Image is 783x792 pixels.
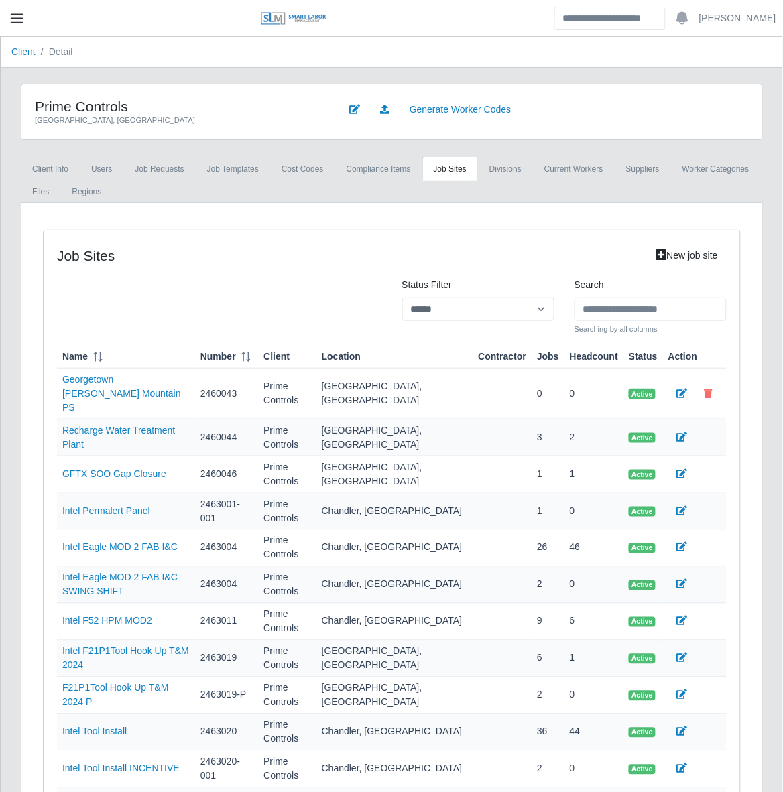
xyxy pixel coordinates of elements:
[195,641,258,677] td: 2463019
[479,350,527,364] span: Contractor
[402,278,453,292] label: Status Filter
[537,350,559,364] span: Jobs
[564,677,623,714] td: 0
[123,157,195,181] a: Job Requests
[532,369,564,419] td: 0
[671,157,761,181] a: Worker Categories
[200,350,236,364] span: Number
[322,350,361,364] span: Location
[629,433,656,444] span: Active
[195,714,258,751] td: 2463020
[258,677,316,714] td: Prime Controls
[316,641,473,677] td: [GEOGRAPHIC_DATA], [GEOGRAPHIC_DATA]
[629,507,656,517] span: Active
[316,493,473,530] td: Chandler, [GEOGRAPHIC_DATA]
[263,350,290,364] span: Client
[533,157,615,181] a: Current Workers
[532,604,564,641] td: 9
[195,604,258,641] td: 2463011
[532,677,564,714] td: 2
[258,751,316,788] td: Prime Controls
[564,369,623,419] td: 0
[62,683,168,708] a: F21P1Tool Hook Up T&M 2024 P
[532,714,564,751] td: 36
[258,567,316,604] td: Prime Controls
[570,350,618,364] span: Headcount
[195,493,258,530] td: 2463001-001
[629,580,656,591] span: Active
[195,456,258,493] td: 2460046
[629,617,656,628] span: Active
[195,677,258,714] td: 2463019-P
[316,456,473,493] td: [GEOGRAPHIC_DATA], [GEOGRAPHIC_DATA]
[316,567,473,604] td: Chandler, [GEOGRAPHIC_DATA]
[62,425,175,450] a: Recharge Water Treatment Plant
[316,751,473,788] td: Chandler, [GEOGRAPHIC_DATA]
[258,493,316,530] td: Prime Controls
[401,98,520,121] a: Generate Worker Codes
[532,456,564,493] td: 1
[62,572,178,597] a: Intel Eagle MOD 2 FAB I&C SWING SHIFT
[629,389,656,399] span: Active
[196,157,270,181] a: Job Templates
[629,543,656,554] span: Active
[564,714,623,751] td: 44
[195,369,258,419] td: 2460043
[21,180,60,204] a: Files
[316,419,473,456] td: [GEOGRAPHIC_DATA], [GEOGRAPHIC_DATA]
[316,369,473,419] td: [GEOGRAPHIC_DATA], [GEOGRAPHIC_DATA]
[564,641,623,677] td: 1
[62,505,150,516] a: Intel Permalert Panel
[629,765,656,775] span: Active
[699,11,776,25] a: [PERSON_NAME]
[575,278,604,292] label: Search
[195,419,258,456] td: 2460044
[258,714,316,751] td: Prime Controls
[195,751,258,788] td: 2463020-001
[62,763,180,774] a: Intel Tool Install INCENTIVE
[564,604,623,641] td: 6
[258,369,316,419] td: Prime Controls
[62,468,166,479] a: GFTX SOO Gap Closure
[564,419,623,456] td: 2
[564,530,623,567] td: 46
[316,604,473,641] td: Chandler, [GEOGRAPHIC_DATA]
[422,157,478,181] a: job sites
[554,7,666,30] input: Search
[258,456,316,493] td: Prime Controls
[629,350,658,364] span: Status
[629,654,656,665] span: Active
[258,419,316,456] td: Prime Controls
[564,456,623,493] td: 1
[80,157,123,181] a: Users
[62,374,181,413] a: Georgetown [PERSON_NAME] Mountain PS
[575,324,727,335] small: Searching by all columns
[564,493,623,530] td: 0
[57,247,554,264] h4: job sites
[62,726,127,737] a: Intel Tool Install
[258,604,316,641] td: Prime Controls
[60,180,113,204] a: Regions
[62,542,178,553] a: Intel Eagle MOD 2 FAB I&C
[615,157,671,181] a: Suppliers
[62,646,189,671] a: Intel F21P1Tool Hook Up T&M 2024
[564,567,623,604] td: 0
[35,98,320,115] h4: Prime Controls
[478,157,533,181] a: Divisions
[629,470,656,480] span: Active
[11,46,36,57] a: Client
[62,350,88,364] span: Name
[564,751,623,788] td: 0
[258,530,316,567] td: Prime Controls
[532,530,564,567] td: 26
[316,714,473,751] td: Chandler, [GEOGRAPHIC_DATA]
[62,616,152,626] a: Intel F52 HPM MOD2
[316,530,473,567] td: Chandler, [GEOGRAPHIC_DATA]
[629,691,656,702] span: Active
[21,157,80,181] a: Client Info
[195,567,258,604] td: 2463004
[668,350,698,364] span: Action
[629,728,656,738] span: Active
[36,45,73,59] li: Detail
[35,115,320,126] div: [GEOGRAPHIC_DATA], [GEOGRAPHIC_DATA]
